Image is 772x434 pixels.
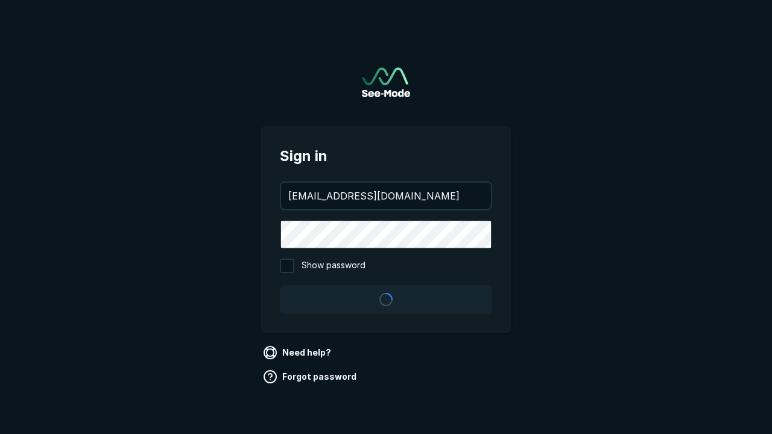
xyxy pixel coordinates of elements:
span: Show password [302,259,365,273]
img: See-Mode Logo [362,68,410,97]
a: Need help? [261,343,336,362]
a: Go to sign in [362,68,410,97]
input: your@email.com [281,183,491,209]
a: Forgot password [261,367,361,386]
span: Sign in [280,145,492,167]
